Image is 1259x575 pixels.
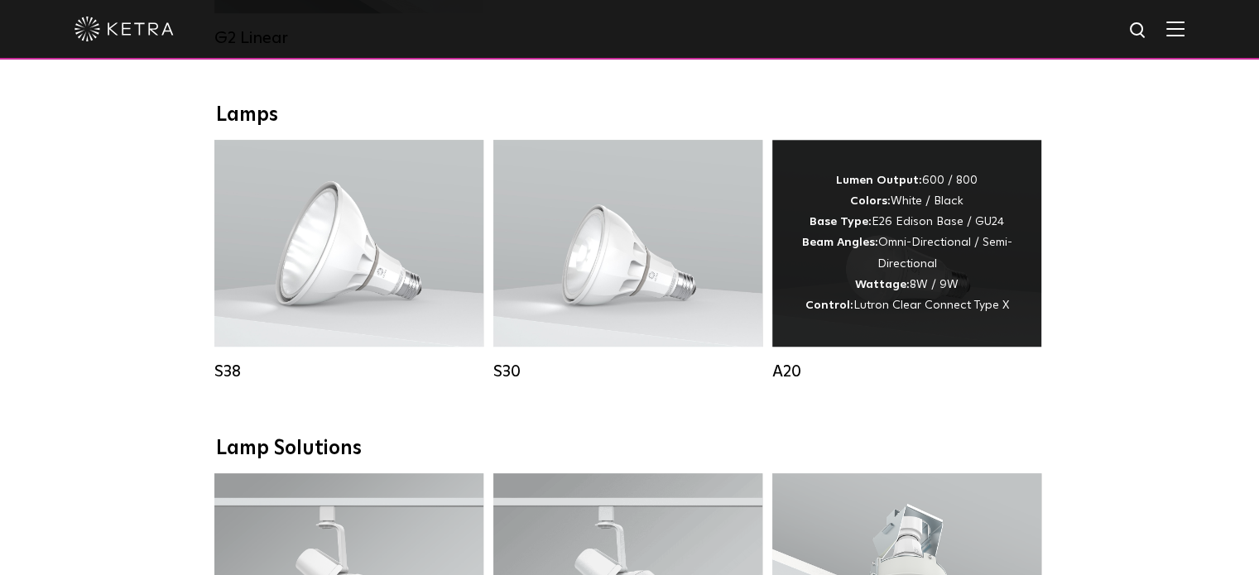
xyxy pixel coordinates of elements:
[216,437,1044,461] div: Lamp Solutions
[216,103,1044,127] div: Lamps
[805,299,853,311] strong: Control:
[797,170,1016,316] div: 600 / 800 White / Black E26 Edison Base / GU24 Omni-Directional / Semi-Directional 8W / 9W
[214,140,483,381] a: S38 Lumen Output:1100Colors:White / BlackBase Type:E26 Edison Base / GU24Beam Angles:10° / 25° / ...
[493,140,762,381] a: S30 Lumen Output:1100Colors:White / BlackBase Type:E26 Edison Base / GU24Beam Angles:15° / 25° / ...
[802,237,878,248] strong: Beam Angles:
[772,140,1041,381] a: A20 Lumen Output:600 / 800Colors:White / BlackBase Type:E26 Edison Base / GU24Beam Angles:Omni-Di...
[74,17,174,41] img: ketra-logo-2019-white
[855,279,910,290] strong: Wattage:
[810,216,872,228] strong: Base Type:
[836,175,922,186] strong: Lumen Output:
[850,195,891,207] strong: Colors:
[214,362,483,381] div: S38
[853,299,1009,311] span: Lutron Clear Connect Type X
[493,362,762,381] div: S30
[1128,21,1149,41] img: search icon
[772,362,1041,381] div: A20
[1166,21,1185,36] img: Hamburger%20Nav.svg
